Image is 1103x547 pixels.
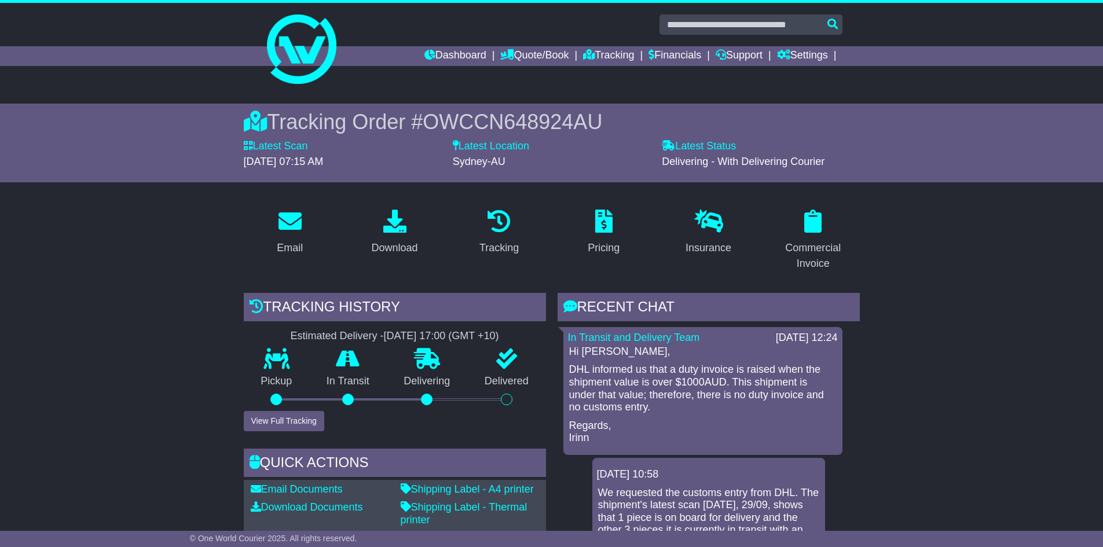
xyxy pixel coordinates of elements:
[453,156,505,167] span: Sydney-AU
[251,483,343,495] a: Email Documents
[569,346,837,358] p: Hi [PERSON_NAME],
[244,330,546,343] div: Estimated Delivery -
[580,205,627,260] a: Pricing
[558,293,860,324] div: RECENT CHAT
[569,364,837,413] p: DHL informed us that a duty invoice is raised when the shipment value is over $1000AUD. This ship...
[568,332,700,343] a: In Transit and Delivery Team
[244,109,860,134] div: Tracking Order #
[588,240,620,256] div: Pricing
[716,46,763,66] a: Support
[479,240,519,256] div: Tracking
[371,240,417,256] div: Download
[686,240,731,256] div: Insurance
[251,501,363,513] a: Download Documents
[569,420,837,445] p: Regards, Irinn
[777,46,828,66] a: Settings
[384,330,499,343] div: [DATE] 17:00 (GMT +10)
[776,332,838,344] div: [DATE] 12:24
[401,501,527,526] a: Shipping Label - Thermal printer
[269,205,310,260] a: Email
[453,140,529,153] label: Latest Location
[244,449,546,480] div: Quick Actions
[678,205,739,260] a: Insurance
[774,240,852,271] div: Commercial Invoice
[244,140,308,153] label: Latest Scan
[364,205,425,260] a: Download
[244,293,546,324] div: Tracking history
[662,156,824,167] span: Delivering - With Delivering Courier
[423,110,602,134] span: OWCCN648924AU
[467,375,546,388] p: Delivered
[244,156,324,167] span: [DATE] 07:15 AM
[244,375,310,388] p: Pickup
[401,483,534,495] a: Shipping Label - A4 printer
[767,205,860,276] a: Commercial Invoice
[500,46,569,66] a: Quote/Book
[309,375,387,388] p: In Transit
[424,46,486,66] a: Dashboard
[583,46,634,66] a: Tracking
[597,468,820,481] div: [DATE] 10:58
[662,140,736,153] label: Latest Status
[387,375,468,388] p: Delivering
[472,205,526,260] a: Tracking
[190,534,357,543] span: © One World Courier 2025. All rights reserved.
[244,411,324,431] button: View Full Tracking
[648,46,701,66] a: Financials
[277,240,303,256] div: Email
